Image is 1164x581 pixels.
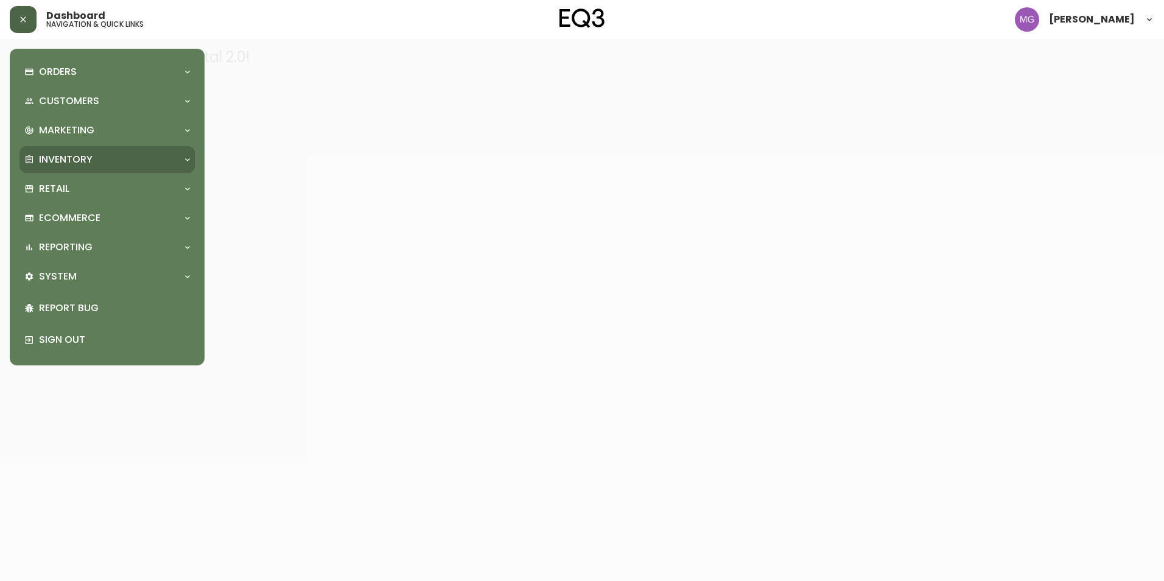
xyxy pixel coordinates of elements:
[19,58,195,85] div: Orders
[39,153,93,166] p: Inventory
[19,234,195,261] div: Reporting
[1015,7,1039,32] img: 70b70dbd0a8b4638b05b3abc6f69aa41
[39,65,77,79] p: Orders
[19,146,195,173] div: Inventory
[19,88,195,114] div: Customers
[559,9,605,28] img: logo
[39,124,94,137] p: Marketing
[19,263,195,290] div: System
[39,182,69,195] p: Retail
[19,205,195,231] div: Ecommerce
[19,117,195,144] div: Marketing
[39,241,93,254] p: Reporting
[19,292,195,324] div: Report Bug
[39,94,99,108] p: Customers
[46,21,144,28] h5: navigation & quick links
[19,324,195,356] div: Sign Out
[39,211,100,225] p: Ecommerce
[1049,15,1135,24] span: [PERSON_NAME]
[39,333,190,347] p: Sign Out
[19,175,195,202] div: Retail
[46,11,105,21] span: Dashboard
[39,270,77,283] p: System
[39,301,190,315] p: Report Bug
